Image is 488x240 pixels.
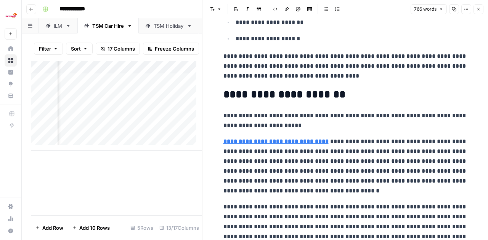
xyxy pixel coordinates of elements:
[42,224,63,232] span: Add Row
[77,18,139,33] a: TSM Car Hire
[5,90,17,102] a: Your Data
[5,54,17,67] a: Browse
[92,22,124,30] div: TSM Car Hire
[71,45,81,52] span: Sort
[54,22,63,30] div: ILM
[79,224,110,232] span: Add 10 Rows
[39,45,51,52] span: Filter
[108,45,135,52] span: 17 Columns
[156,222,202,234] div: 13/17 Columns
[143,43,199,55] button: Freeze Columns
[96,43,140,55] button: 17 Columns
[5,43,17,55] a: Home
[139,18,199,33] a: TSM Holiday
[5,9,18,22] img: Ice Travel Group Logo
[414,6,437,13] span: 766 words
[154,22,184,30] div: TSM Holiday
[411,4,447,14] button: 766 words
[155,45,194,52] span: Freeze Columns
[68,222,114,234] button: Add 10 Rows
[5,200,17,213] a: Settings
[34,43,63,55] button: Filter
[31,222,68,234] button: Add Row
[5,225,17,237] button: Help + Support
[5,66,17,78] a: Insights
[127,222,156,234] div: 5 Rows
[5,213,17,225] a: Usage
[39,18,77,33] a: ILM
[66,43,93,55] button: Sort
[5,6,17,25] button: Workspace: Ice Travel Group
[5,78,17,90] a: Opportunities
